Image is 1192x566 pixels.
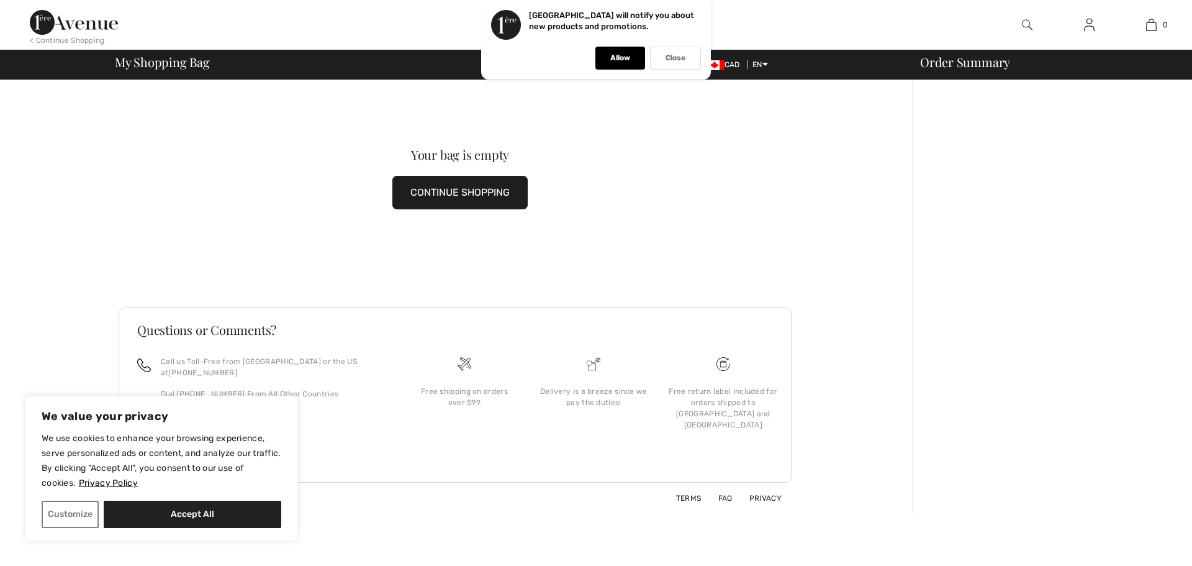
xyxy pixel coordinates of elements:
p: We value your privacy [42,409,281,424]
a: Privacy [734,494,782,503]
img: Delivery is a breeze since we pay the duties! [587,357,600,371]
button: Customize [42,501,99,528]
img: call [137,358,151,372]
img: My Bag [1146,17,1157,32]
img: My Info [1084,17,1095,32]
span: My Shopping Bag [115,56,210,68]
button: Accept All [104,501,281,528]
span: 0 [1163,19,1168,30]
div: Order Summary [905,56,1185,68]
h3: Questions or Comments? [137,324,773,336]
a: 0 [1121,17,1181,32]
a: [PHONE_NUMBER] [169,368,237,377]
p: Call us Toll-Free from [GEOGRAPHIC_DATA] or the US at [161,356,385,378]
span: EN [752,60,768,69]
span: CAD [705,60,745,69]
img: Canadian Dollar [705,60,725,70]
p: Allow [610,53,630,63]
div: Free return label included for orders shipped to [GEOGRAPHIC_DATA] and [GEOGRAPHIC_DATA] [669,386,778,431]
p: We use cookies to enhance your browsing experience, serve personalized ads or content, and analyz... [42,431,281,491]
img: 1ère Avenue [30,10,118,35]
div: Delivery is a breeze since we pay the duties! [539,386,648,408]
a: FAQ [703,494,733,503]
img: search the website [1022,17,1032,32]
div: Free shipping on orders over $99 [410,386,519,408]
p: Close [666,53,685,63]
a: Terms [661,494,702,503]
p: Dial [PHONE_NUMBER] From All Other Countries [161,388,385,399]
a: Privacy Policy [78,477,138,489]
img: Free shipping on orders over $99 [458,357,471,371]
div: Your bag is empty [153,148,767,161]
img: Free shipping on orders over $99 [716,357,730,371]
button: CONTINUE SHOPPING [392,176,528,209]
p: [GEOGRAPHIC_DATA] will notify you about new products and promotions. [529,11,694,31]
div: We value your privacy [25,396,298,541]
div: < Continue Shopping [30,35,105,46]
a: Sign In [1074,17,1104,33]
